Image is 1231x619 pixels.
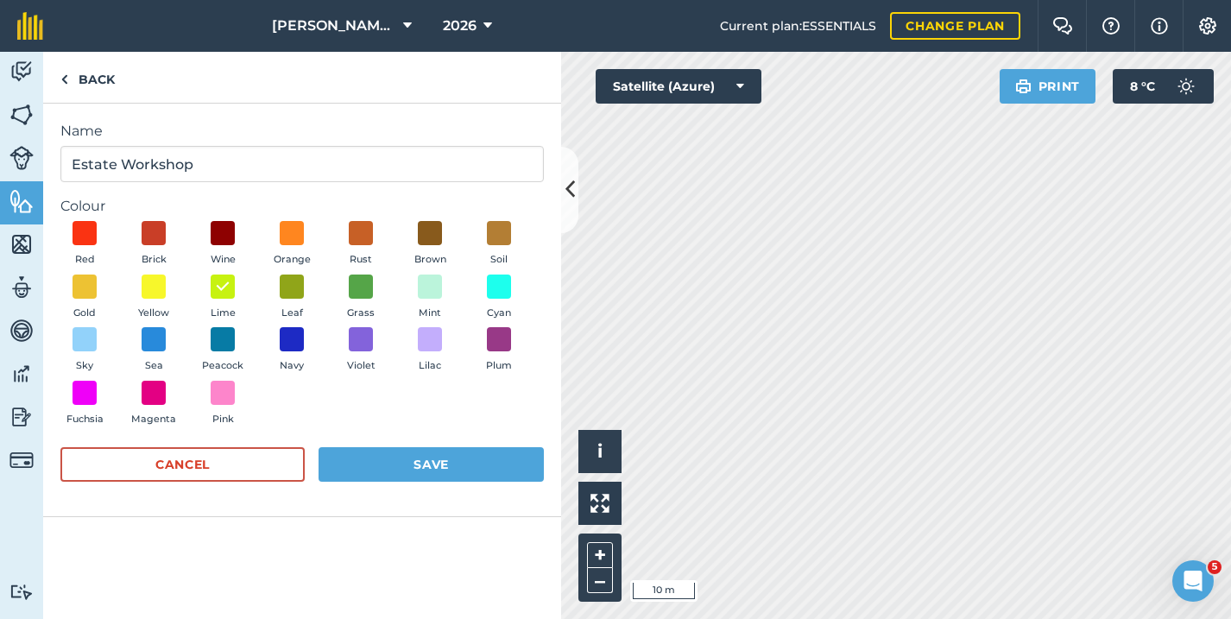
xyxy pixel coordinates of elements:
[720,16,876,35] span: Current plan : ESSENTIALS
[9,146,34,170] img: svg+xml;base64,PD94bWwgdmVyc2lvbj0iMS4wIiBlbmNvZGluZz0idXRmLTgiPz4KPCEtLSBHZW5lcmF0b3I6IEFkb2JlIE...
[75,252,95,268] span: Red
[1197,17,1218,35] img: A cog icon
[1130,69,1155,104] span: 8 ° C
[1208,560,1222,574] span: 5
[199,381,247,427] button: Pink
[590,494,609,513] img: Four arrows, one pointing top left, one top right, one bottom right and the last bottom left
[486,358,512,374] span: Plum
[129,275,178,321] button: Yellow
[215,276,230,297] img: svg+xml;base64,PHN2ZyB4bWxucz0iaHR0cDovL3d3dy53My5vcmcvMjAwMC9zdmciIHdpZHRoPSIxOCIgaGVpZ2h0PSIyNC...
[268,221,316,268] button: Orange
[268,327,316,374] button: Navy
[9,59,34,85] img: svg+xml;base64,PD94bWwgdmVyc2lvbj0iMS4wIiBlbmNvZGluZz0idXRmLTgiPz4KPCEtLSBHZW5lcmF0b3I6IEFkb2JlIE...
[268,275,316,321] button: Leaf
[9,361,34,387] img: svg+xml;base64,PD94bWwgdmVyc2lvbj0iMS4wIiBlbmNvZGluZz0idXRmLTgiPz4KPCEtLSBHZW5lcmF0b3I6IEFkb2JlIE...
[475,327,523,374] button: Plum
[211,252,236,268] span: Wine
[131,412,176,427] span: Magenta
[9,404,34,430] img: svg+xml;base64,PD94bWwgdmVyc2lvbj0iMS4wIiBlbmNvZGluZz0idXRmLTgiPz4KPCEtLSBHZW5lcmF0b3I6IEFkb2JlIE...
[1015,76,1032,97] img: svg+xml;base64,PHN2ZyB4bWxucz0iaHR0cDovL3d3dy53My5vcmcvMjAwMC9zdmciIHdpZHRoPSIxOSIgaGVpZ2h0PSIyNC...
[406,327,454,374] button: Lilac
[347,358,376,374] span: Violet
[337,327,385,374] button: Violet
[9,275,34,300] img: svg+xml;base64,PD94bWwgdmVyc2lvbj0iMS4wIiBlbmNvZGluZz0idXRmLTgiPz4KPCEtLSBHZW5lcmF0b3I6IEFkb2JlIE...
[578,430,622,473] button: i
[76,358,93,374] span: Sky
[1172,560,1214,602] iframe: Intercom live chat
[280,358,304,374] span: Navy
[1151,16,1168,36] img: svg+xml;base64,PHN2ZyB4bWxucz0iaHR0cDovL3d3dy53My5vcmcvMjAwMC9zdmciIHdpZHRoPSIxNyIgaGVpZ2h0PSIxNy...
[60,447,305,482] button: Cancel
[487,306,511,321] span: Cyan
[142,252,167,268] span: Brick
[9,584,34,600] img: svg+xml;base64,PD94bWwgdmVyc2lvbj0iMS4wIiBlbmNvZGluZz0idXRmLTgiPz4KPCEtLSBHZW5lcmF0b3I6IEFkb2JlIE...
[419,306,441,321] span: Mint
[145,358,163,374] span: Sea
[475,221,523,268] button: Soil
[596,69,761,104] button: Satellite (Azure)
[199,327,247,374] button: Peacock
[490,252,508,268] span: Soil
[199,275,247,321] button: Lime
[129,381,178,427] button: Magenta
[60,381,109,427] button: Fuchsia
[274,252,311,268] span: Orange
[337,275,385,321] button: Grass
[60,275,109,321] button: Gold
[60,327,109,374] button: Sky
[9,318,34,344] img: svg+xml;base64,PD94bWwgdmVyc2lvbj0iMS4wIiBlbmNvZGluZz0idXRmLTgiPz4KPCEtLSBHZW5lcmF0b3I6IEFkb2JlIE...
[443,16,477,36] span: 2026
[9,231,34,257] img: svg+xml;base64,PHN2ZyB4bWxucz0iaHR0cDovL3d3dy53My5vcmcvMjAwMC9zdmciIHdpZHRoPSI1NiIgaGVpZ2h0PSI2MC...
[350,252,372,268] span: Rust
[199,221,247,268] button: Wine
[211,306,236,321] span: Lime
[419,358,441,374] span: Lilac
[475,275,523,321] button: Cyan
[890,12,1020,40] a: Change plan
[597,440,603,462] span: i
[1000,69,1096,104] button: Print
[1169,69,1203,104] img: svg+xml;base64,PD94bWwgdmVyc2lvbj0iMS4wIiBlbmNvZGluZz0idXRmLTgiPz4KPCEtLSBHZW5lcmF0b3I6IEFkb2JlIE...
[1052,17,1073,35] img: Two speech bubbles overlapping with the left bubble in the forefront
[272,16,396,36] span: [PERSON_NAME] Farm Partnership
[347,306,375,321] span: Grass
[73,306,96,321] span: Gold
[212,412,234,427] span: Pink
[129,327,178,374] button: Sea
[587,568,613,593] button: –
[60,121,544,142] label: Name
[9,188,34,214] img: svg+xml;base64,PHN2ZyB4bWxucz0iaHR0cDovL3d3dy53My5vcmcvMjAwMC9zdmciIHdpZHRoPSI1NiIgaGVpZ2h0PSI2MC...
[1101,17,1121,35] img: A question mark icon
[129,221,178,268] button: Brick
[60,221,109,268] button: Red
[43,52,132,103] a: Back
[337,221,385,268] button: Rust
[414,252,446,268] span: Brown
[1113,69,1214,104] button: 8 °C
[587,542,613,568] button: +
[17,12,43,40] img: fieldmargin Logo
[60,69,68,90] img: svg+xml;base64,PHN2ZyB4bWxucz0iaHR0cDovL3d3dy53My5vcmcvMjAwMC9zdmciIHdpZHRoPSI5IiBoZWlnaHQ9IjI0Ii...
[319,447,544,482] button: Save
[138,306,169,321] span: Yellow
[66,412,104,427] span: Fuchsia
[9,102,34,128] img: svg+xml;base64,PHN2ZyB4bWxucz0iaHR0cDovL3d3dy53My5vcmcvMjAwMC9zdmciIHdpZHRoPSI1NiIgaGVpZ2h0PSI2MC...
[406,221,454,268] button: Brown
[202,358,243,374] span: Peacock
[281,306,303,321] span: Leaf
[406,275,454,321] button: Mint
[9,448,34,472] img: svg+xml;base64,PD94bWwgdmVyc2lvbj0iMS4wIiBlbmNvZGluZz0idXRmLTgiPz4KPCEtLSBHZW5lcmF0b3I6IEFkb2JlIE...
[60,196,544,217] label: Colour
